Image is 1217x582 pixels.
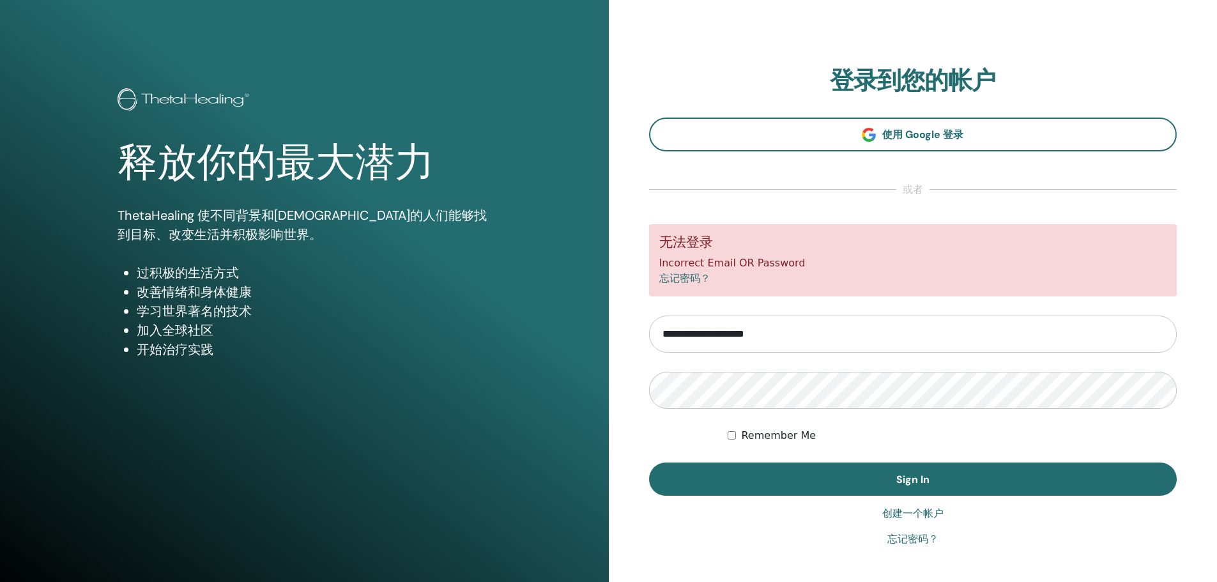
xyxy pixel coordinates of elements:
[728,428,1177,443] div: Keep me authenticated indefinitely or until I manually logout
[741,428,816,443] label: Remember Me
[649,463,1177,496] button: Sign In
[649,118,1177,151] a: 使用 Google 登录
[649,66,1177,96] h2: 登录到您的帐户
[137,340,491,359] li: 开始治疗实践
[896,182,930,197] span: 或者
[137,302,491,321] li: 学习世界著名的技术
[882,128,963,141] span: 使用 Google 登录
[649,224,1177,296] div: Incorrect Email OR Password
[137,263,491,282] li: 过积极的生活方式
[659,234,1167,250] h5: 无法登录
[887,532,938,547] a: 忘记密码？
[896,473,930,486] span: Sign In
[137,321,491,340] li: 加入全球社区
[118,139,491,187] h1: 释放你的最大潜力
[882,506,944,521] a: 创建一个帐户
[659,272,710,284] a: 忘记密码？
[118,206,491,244] p: ThetaHealing 使不同背景和[DEMOGRAPHIC_DATA]的人们能够找到目标、改变生活并积极影响世界。
[137,282,491,302] li: 改善情绪和身体健康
